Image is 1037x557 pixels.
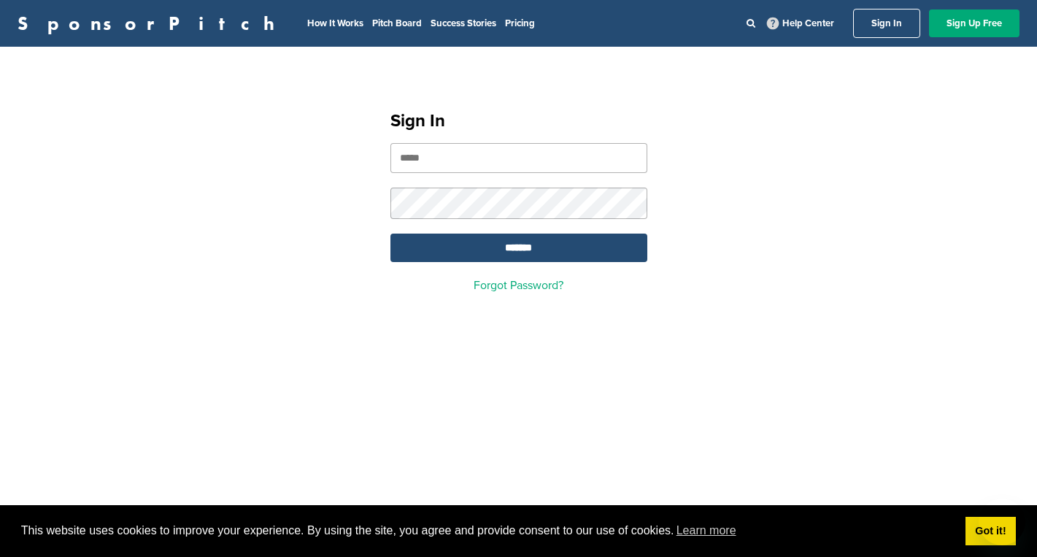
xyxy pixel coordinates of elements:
a: Success Stories [431,18,496,29]
span: This website uses cookies to improve your experience. By using the site, you agree and provide co... [21,520,954,542]
a: Help Center [764,15,837,32]
h1: Sign In [390,108,647,134]
a: Pricing [505,18,535,29]
a: Forgot Password? [474,278,563,293]
a: learn more about cookies [674,520,739,542]
a: How It Works [307,18,363,29]
a: Sign Up Free [929,9,1019,37]
a: SponsorPitch [18,14,284,33]
iframe: Button to launch messaging window [979,499,1025,545]
a: Pitch Board [372,18,422,29]
a: dismiss cookie message [965,517,1016,546]
a: Sign In [853,9,920,38]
